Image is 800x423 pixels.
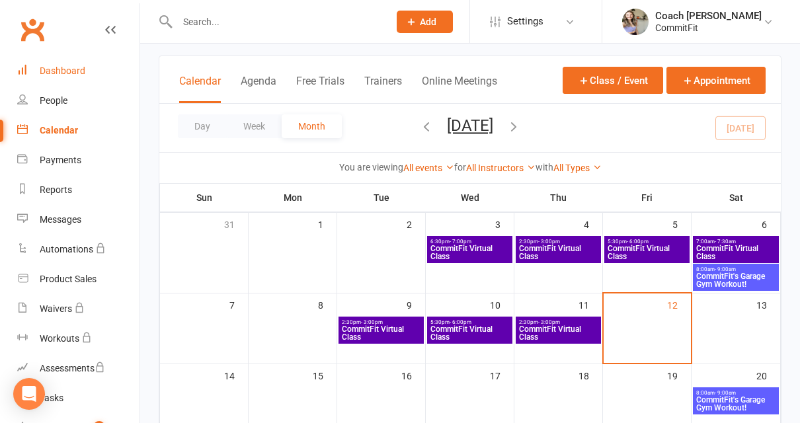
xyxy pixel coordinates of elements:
strong: for [454,162,466,173]
span: CommitFit's Garage Gym Workout! [696,272,776,288]
input: Search... [173,13,380,31]
div: Assessments [40,363,105,373]
span: CommitFit Virtual Class [518,325,598,341]
span: 2:30pm [341,319,421,325]
div: Tasks [40,393,63,403]
span: 5:30pm [607,239,687,245]
button: Appointment [666,67,766,94]
button: [DATE] [447,116,493,135]
span: - 3:00pm [538,239,560,245]
strong: with [536,162,553,173]
a: Reports [17,175,140,205]
div: 13 [756,293,780,315]
div: 2 [407,213,425,235]
button: Class / Event [563,67,663,94]
a: Dashboard [17,56,140,86]
th: Fri [603,184,692,211]
th: Wed [426,184,514,211]
th: Tue [337,184,426,211]
div: Waivers [40,303,72,314]
span: 2:30pm [518,239,598,245]
a: Automations [17,235,140,264]
div: Dashboard [40,65,85,76]
div: 3 [495,213,514,235]
div: Open Intercom Messenger [13,378,45,410]
a: Payments [17,145,140,175]
span: 8:00am [696,390,776,396]
span: Add [420,17,436,27]
div: Workouts [40,333,79,344]
a: People [17,86,140,116]
span: CommitFit Virtual Class [430,245,510,260]
button: Agenda [241,75,276,103]
div: Calendar [40,125,78,135]
a: Clubworx [16,13,49,46]
th: Sat [692,184,781,211]
span: Settings [507,7,543,36]
a: Calendar [17,116,140,145]
span: 8:00am [696,266,776,272]
span: CommitFit Virtual Class [430,325,510,341]
div: 11 [579,293,602,315]
a: Messages [17,205,140,235]
a: Assessments [17,354,140,383]
a: Workouts [17,324,140,354]
span: 6:30pm [430,239,510,245]
span: - 9:00am [715,266,736,272]
div: 17 [490,364,514,386]
div: Messages [40,214,81,225]
div: 15 [313,364,337,386]
span: - 9:00am [715,390,736,396]
div: Reports [40,184,72,195]
div: 12 [667,293,691,315]
span: - 3:00pm [538,319,560,325]
a: Waivers [17,294,140,324]
div: 4 [584,213,602,235]
span: 7:00am [696,239,776,245]
img: thumb_image1716750950.png [622,9,649,35]
div: People [40,95,67,106]
button: Add [397,11,453,33]
div: 5 [672,213,691,235]
a: All Types [553,163,602,173]
span: CommitFit Virtual Class [607,245,687,260]
span: CommitFit Virtual Class [696,245,776,260]
button: Month [282,114,342,138]
button: Week [227,114,282,138]
span: 5:30pm [430,319,510,325]
span: 2:30pm [518,319,598,325]
a: Product Sales [17,264,140,294]
div: 14 [224,364,248,386]
button: Online Meetings [422,75,497,103]
div: 8 [318,293,337,315]
div: 10 [490,293,514,315]
div: 20 [756,364,780,386]
div: 9 [407,293,425,315]
a: Tasks [17,383,140,413]
span: CommitFit Virtual Class [341,325,421,341]
div: CommitFit [655,22,762,34]
th: Mon [249,184,337,211]
a: All Instructors [466,163,536,173]
strong: You are viewing [339,162,403,173]
div: 18 [579,364,602,386]
button: Trainers [364,75,402,103]
div: Automations [40,244,93,254]
a: All events [403,163,454,173]
div: Payments [40,155,81,165]
span: CommitFit Virtual Class [518,245,598,260]
div: 7 [229,293,248,315]
div: 31 [224,213,248,235]
button: Day [178,114,227,138]
span: CommitFit's Garage Gym Workout! [696,396,776,412]
div: 16 [401,364,425,386]
div: Product Sales [40,274,97,284]
span: - 7:00pm [450,239,471,245]
button: Calendar [179,75,221,103]
span: - 6:00pm [450,319,471,325]
th: Sun [160,184,249,211]
span: - 3:00pm [361,319,383,325]
div: 19 [667,364,691,386]
span: - 6:00pm [627,239,649,245]
th: Thu [514,184,603,211]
